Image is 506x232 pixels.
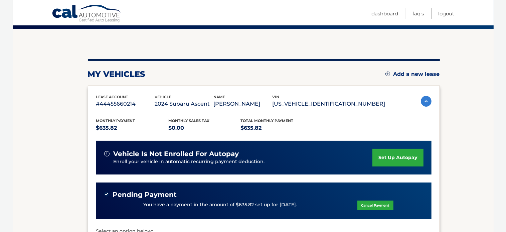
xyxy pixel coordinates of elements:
[155,99,214,109] p: 2024 Subaru Ascent
[168,123,241,133] p: $0.00
[144,201,297,209] p: You have a payment in the amount of $635.82 set up for [DATE].
[372,8,398,19] a: Dashboard
[421,96,432,107] img: accordion-active.svg
[273,99,385,109] p: [US_VEHICLE_IDENTIFICATION_NUMBER]
[96,118,135,123] span: Monthly Payment
[273,95,280,99] span: vin
[96,99,155,109] p: #44455660214
[357,201,393,210] a: Cancel Payment
[385,71,440,78] a: Add a new lease
[114,150,239,158] span: vehicle is not enrolled for autopay
[385,72,390,76] img: add.svg
[168,118,209,123] span: Monthly sales Tax
[241,123,313,133] p: $635.82
[96,95,129,99] span: lease account
[214,95,225,99] span: name
[413,8,424,19] a: FAQ's
[155,95,172,99] span: vehicle
[241,118,294,123] span: Total Monthly Payment
[104,151,110,156] img: alert-white.svg
[439,8,455,19] a: Logout
[113,191,177,199] span: Pending Payment
[96,123,169,133] p: $635.82
[52,4,122,24] a: Cal Automotive
[372,149,423,166] a: set up autopay
[214,99,273,109] p: [PERSON_NAME]
[88,69,146,79] h2: my vehicles
[114,158,373,165] p: Enroll your vehicle in automatic recurring payment deduction.
[104,192,109,197] img: check-green.svg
